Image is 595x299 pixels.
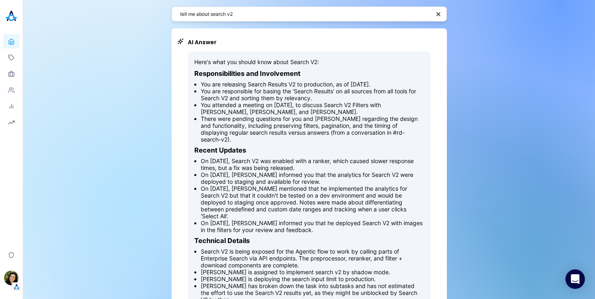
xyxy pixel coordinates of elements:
[194,58,424,66] p: Here's what you should know about Search V2:
[194,146,424,154] h3: Recent Updates
[201,88,424,101] li: You are responsible for basing the 'Search Results' on all sources from all tools for Search V2 a...
[201,101,424,115] li: You attended a meeting on [DATE], to discuss Search V2 Filters with [PERSON_NAME], [PERSON_NAME],...
[201,275,424,282] li: [PERSON_NAME] is deploying the search input limit to production.
[3,8,19,24] img: Akooda Logo
[201,248,424,269] li: Search V2 is being exposed for the Agentic flow to work by calling parts of Enterprise Search via...
[180,10,430,18] textarea: tell me about search v2
[201,219,424,233] li: On [DATE], [PERSON_NAME] informed you that he deployed Search V2 with images in the filters for y...
[194,237,424,245] h3: Technical Details
[201,269,424,275] li: [PERSON_NAME] is assigned to implement search v2 by shadow mode.
[188,38,431,47] h2: AI Answer
[201,157,424,171] li: On [DATE], Search V2 was enabled with a ranker, which caused slower response times, but a fix was...
[201,171,424,185] li: On [DATE], [PERSON_NAME] informed you that the analytics for Search V2 were deployed to staging a...
[201,115,424,143] li: There were pending questions for you and [PERSON_NAME] regarding the design and functionality, in...
[565,269,585,289] div: Open Intercom Messenger
[194,69,424,77] h3: Responsibilities and Involvement
[201,185,424,219] li: On [DATE], [PERSON_NAME] mentioned that he implemented the analytics for Search V2 but that it co...
[13,283,21,291] img: Tenant Logo
[4,271,19,285] img: Ilana Djemal
[201,81,424,88] li: You are releasing Search Results V2 to production, as of [DATE].
[3,267,19,291] button: Ilana DjemalTenant Logo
